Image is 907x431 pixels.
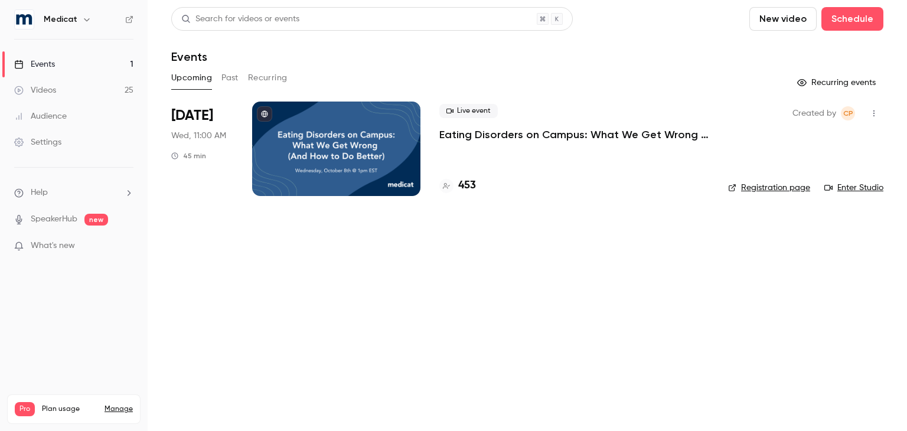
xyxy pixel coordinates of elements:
[749,7,817,31] button: New video
[824,182,883,194] a: Enter Studio
[843,106,853,120] span: CP
[821,7,883,31] button: Schedule
[181,13,299,25] div: Search for videos or events
[31,187,48,199] span: Help
[42,404,97,414] span: Plan usage
[458,178,476,194] h4: 453
[171,50,207,64] h1: Events
[31,213,77,226] a: SpeakerHub
[14,84,56,96] div: Videos
[31,240,75,252] span: What's new
[439,128,709,142] a: Eating Disorders on Campus: What We Get Wrong (And How to Do Better)
[15,10,34,29] img: Medicat
[14,136,61,148] div: Settings
[221,68,239,87] button: Past
[14,58,55,70] div: Events
[171,68,212,87] button: Upcoming
[248,68,288,87] button: Recurring
[792,73,883,92] button: Recurring events
[84,214,108,226] span: new
[841,106,855,120] span: Claire Powell
[728,182,810,194] a: Registration page
[439,104,498,118] span: Live event
[439,178,476,194] a: 453
[171,102,233,196] div: Oct 8 Wed, 1:00 PM (America/New York)
[44,14,77,25] h6: Medicat
[15,402,35,416] span: Pro
[171,130,226,142] span: Wed, 11:00 AM
[171,151,206,161] div: 45 min
[171,106,213,125] span: [DATE]
[105,404,133,414] a: Manage
[14,187,133,199] li: help-dropdown-opener
[792,106,836,120] span: Created by
[14,110,67,122] div: Audience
